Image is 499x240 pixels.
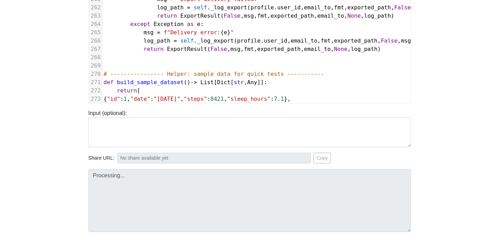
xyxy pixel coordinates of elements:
[104,12,394,19] span: ( , , , , , , )
[89,45,102,53] div: 267
[154,21,184,27] span: Exception
[117,153,311,163] input: No share available yet
[89,3,102,12] div: 262
[104,37,414,44] span: . ( . , , , , , )
[187,21,193,27] span: as
[224,29,227,36] span: e
[89,20,102,28] div: 264
[347,12,361,19] span: None
[237,37,260,44] span: profile
[144,37,170,44] span: log_path
[167,46,207,52] span: ExportResult
[217,79,231,86] span: Dict
[351,46,377,52] span: log_path
[197,37,234,44] span: _log_export
[187,4,190,11] span: =
[277,4,300,11] span: user_id
[180,37,194,44] span: self
[257,12,267,19] span: fmt
[89,78,102,87] div: 271
[157,4,184,11] span: log_path
[224,12,240,19] span: False
[104,96,291,102] span: { : , : , : , : },
[123,96,127,102] span: 1
[117,87,137,94] span: return
[104,46,381,52] span: ( , , , , , , )
[89,87,102,95] div: 272
[184,96,207,102] span: "steps"
[104,79,114,86] span: def
[264,37,287,44] span: user_id
[89,62,102,70] div: 269
[130,96,150,102] span: "date"
[117,79,184,86] span: build_sample_dataset
[107,96,120,102] span: "id"
[210,46,227,52] span: False
[347,4,391,11] span: exported_path
[244,46,254,52] span: fmt
[144,29,154,36] span: msg
[154,96,180,102] span: "[DATE]"
[304,46,331,52] span: email_to
[130,21,150,27] span: except
[334,4,344,11] span: fmt
[247,79,257,86] span: Any
[157,12,177,19] span: return
[334,37,377,44] span: exported_path
[174,37,177,44] span: =
[401,37,411,44] span: msg
[304,4,331,11] span: email_to
[317,12,344,19] span: email_to
[89,28,102,37] div: 265
[381,37,397,44] span: False
[88,154,114,162] span: Share URL:
[257,46,301,52] span: exported_path
[394,4,411,11] span: False
[321,37,331,44] span: fmt
[144,46,164,52] span: return
[157,29,161,36] span: =
[83,109,416,147] div: Input (optional):
[104,4,428,11] span: . ( . , , , , , )
[89,53,102,62] div: 268
[234,79,244,86] span: str
[313,153,331,163] button: Copy
[89,70,102,78] div: 270
[270,12,314,19] span: exported_path
[180,12,221,19] span: ExportResult
[274,96,284,102] span: 7.1
[231,29,234,36] span: "
[364,12,391,19] span: log_path
[89,37,102,45] div: 266
[164,29,221,36] span: f"Delivery error:
[194,4,207,11] span: self
[89,95,102,103] div: 273
[104,21,204,27] span: :
[190,79,197,86] span: ->
[104,87,140,94] span: [
[197,21,200,27] span: e
[227,96,270,102] span: "sleep_hours"
[231,46,241,52] span: msg
[104,79,267,86] span: () [ [ , ]]:
[89,12,102,20] div: 263
[250,4,274,11] span: profile
[334,46,347,52] span: None
[210,4,247,11] span: _log_export
[104,29,234,36] span: { }
[104,71,324,77] span: # ---------------- Helper: sample data for quick tests -----------
[200,79,214,86] span: List
[291,37,317,44] span: email_to
[244,12,254,19] span: msg
[210,96,224,102] span: 8421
